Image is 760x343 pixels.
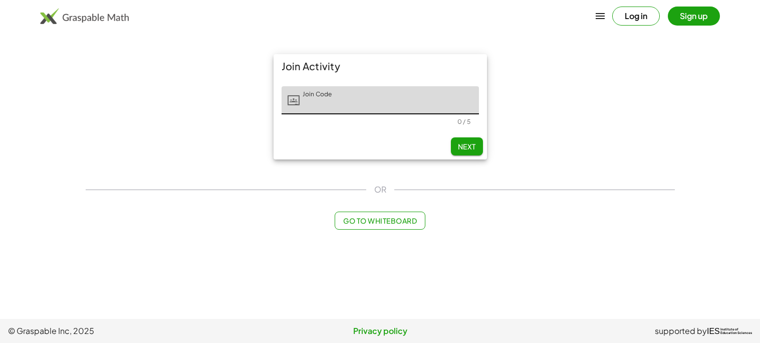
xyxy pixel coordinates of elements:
[335,212,425,230] button: Go to Whiteboard
[655,325,707,337] span: supported by
[707,325,752,337] a: IESInstitute ofEducation Sciences
[668,7,720,26] button: Sign up
[720,328,752,335] span: Institute of Education Sciences
[707,326,720,336] span: IES
[374,184,386,196] span: OR
[457,142,475,151] span: Next
[343,216,417,225] span: Go to Whiteboard
[612,7,660,26] button: Log in
[8,325,256,337] span: © Graspable Inc, 2025
[274,54,487,78] div: Join Activity
[451,137,483,155] button: Next
[457,118,471,125] div: 0 / 5
[256,325,504,337] a: Privacy policy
